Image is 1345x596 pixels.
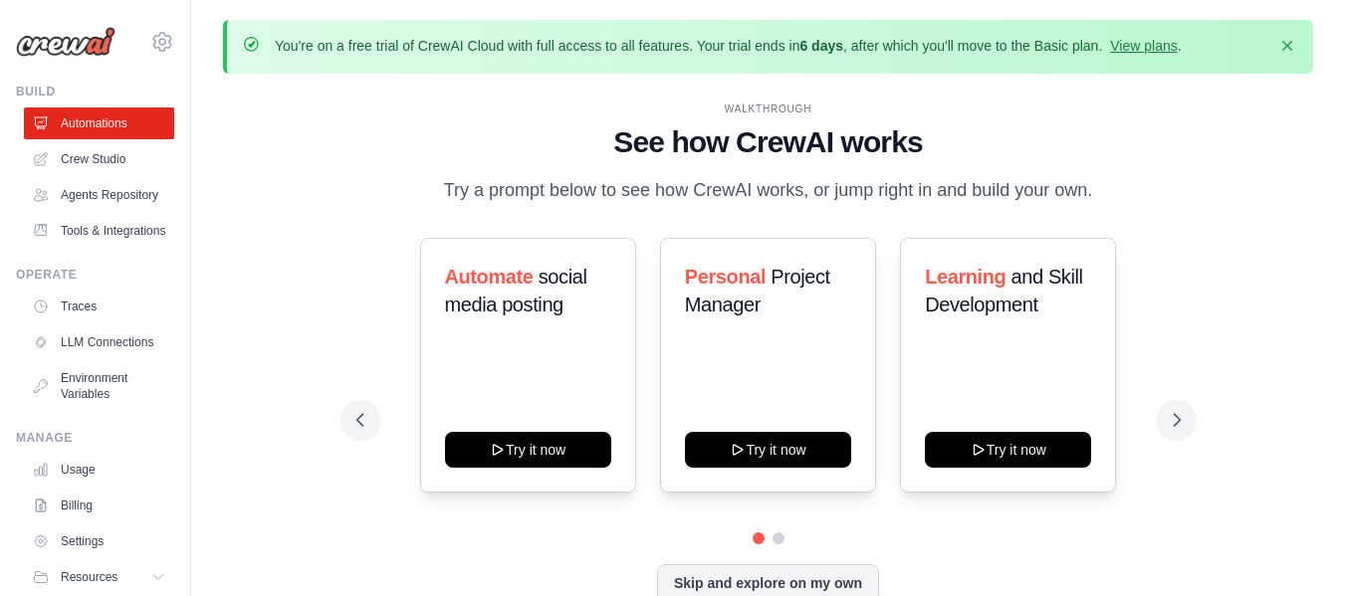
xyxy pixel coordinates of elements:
a: Agents Repository [24,179,174,211]
button: Resources [24,561,174,593]
a: Environment Variables [24,362,174,410]
span: Automate [445,266,534,288]
a: Billing [24,490,174,521]
a: Settings [24,525,174,557]
button: Try it now [445,432,611,468]
a: LLM Connections [24,326,174,358]
div: WALKTHROUGH [356,101,1181,116]
a: Tools & Integrations [24,215,174,247]
p: You're on a free trial of CrewAI Cloud with full access to all features. Your trial ends in , aft... [275,36,1182,56]
a: Crew Studio [24,143,174,175]
a: Traces [24,291,174,322]
a: Automations [24,107,174,139]
span: Personal [685,266,766,288]
span: Project Manager [685,266,830,315]
strong: 6 days [799,38,843,54]
span: and Skill Development [925,266,1082,315]
a: View plans [1110,38,1177,54]
img: Logo [16,27,115,57]
span: social media posting [445,266,587,315]
button: Try it now [925,432,1091,468]
a: Usage [24,454,174,486]
div: Manage [16,430,174,446]
h1: See how CrewAI works [356,124,1181,160]
span: Learning [925,266,1006,288]
span: Resources [61,569,117,585]
p: Try a prompt below to see how CrewAI works, or jump right in and build your own. [434,176,1103,205]
button: Try it now [685,432,851,468]
div: Operate [16,267,174,283]
div: Build [16,84,174,99]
